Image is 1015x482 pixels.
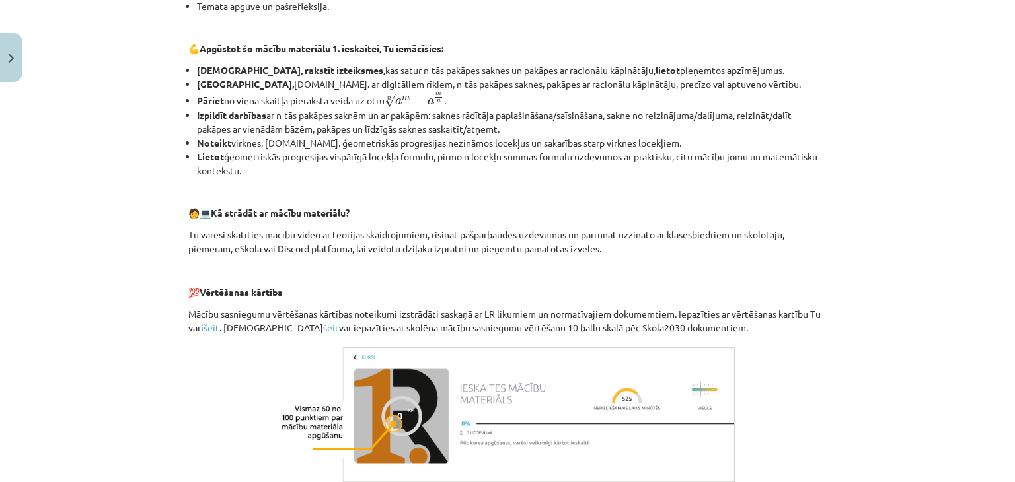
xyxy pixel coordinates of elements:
p: Tu varēsi skatīties mācību video ar teorijas skaidrojumiem, risināt pašpārbaudes uzdevumus un pār... [188,228,827,256]
p: 🧑 💻 [188,206,827,220]
b: Izpildīt darbības [197,109,266,121]
span: a [395,98,402,105]
b: Vērtēšanas kārtība [200,286,283,298]
span: = [414,99,424,104]
img: icon-close-lesson-0947bae3869378f0d4975bcd49f059093ad1ed9edebbc8119c70593378902aed.svg [9,54,14,63]
li: virknes, [DOMAIN_NAME]. ģeometriskās progresijas nezināmos locekļus un sakarības starp virknes lo... [197,136,827,150]
li: no viena skaitļa pieraksta veida uz otru . [197,91,827,108]
b: Apgūstot šo mācību materiālu 1. ieskaitei, Tu iemācīsies: [200,42,443,54]
li: kas satur n-tās pakāpes saknes un pakāpes ar racionālu kāpinātāju, pieņemtos apzīmējumus. [197,63,827,77]
b: lietot [656,64,680,76]
a: šeit [323,322,339,333]
p: 💯 [188,285,827,299]
span: √ [385,94,395,108]
b: [GEOGRAPHIC_DATA], [197,78,294,90]
span: m [435,92,441,96]
b: Noteikt [197,137,231,149]
b: Pāriet [197,94,224,106]
span: a [428,98,434,105]
span: m [402,96,410,101]
b: Kā strādāt ar mācību materiālu? [211,207,350,219]
p: 💪 [188,42,827,55]
li: ar n-tās pakāpes saknēm un ar pakāpēm: saknes rādītāja paplašināšana/saīsināšana, sakne no reizin... [197,108,827,136]
b: Lietot [197,151,224,162]
p: Mācību sasniegumu vērtēšanas kārtības noteikumi izstrādāti saskaņā ar LR likumiem un normatīvajie... [188,307,827,335]
li: ģeometriskās progresijas vispārīgā locekļa formulu, pirmo n locekļu summas formulu uzdevumos ar p... [197,150,827,178]
li: [DOMAIN_NAME]. ar digitāliem rīkiem, n-tās pakāpes saknes, pakāpes ar racionālu kāpinātāju, precī... [197,77,827,91]
a: šeit [204,322,219,333]
span: n [437,100,441,103]
b: [DEMOGRAPHIC_DATA], rakstīt izteiksmes, [197,64,385,76]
